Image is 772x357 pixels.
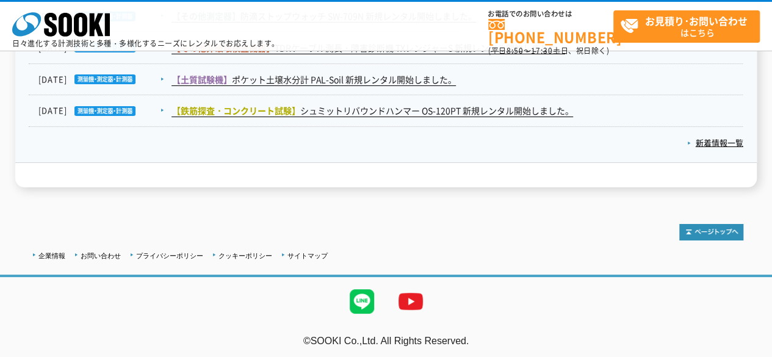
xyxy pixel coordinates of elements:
img: 測量機・測定器・計測器 [67,74,135,84]
a: 【鉄筋探査・コンクリート試験】シュミットリバウンドハンマー OS-120PT 新規レンタル開始しました。 [171,104,573,117]
a: 【土質試験機】ポケット土壌水分計 PAL-Soil 新規レンタル開始しました。 [171,73,456,86]
dt: [DATE] [38,104,170,117]
dt: [DATE] [38,73,170,86]
a: 新着情報一覧 [687,137,743,148]
span: はこちら [620,11,759,41]
img: LINE [337,277,386,326]
p: 日々進化する計測技術と多種・多様化するニーズにレンタルでお応えします。 [12,40,280,47]
img: YouTube [386,277,435,326]
a: [PHONE_NUMBER] [488,19,613,44]
span: 【土質試験機】 [171,73,231,85]
a: プライバシーポリシー [136,252,203,259]
span: 8:50 [507,45,524,56]
img: トップページへ [679,224,743,240]
strong: お見積り･お問い合わせ [645,13,748,28]
span: (平日 ～ 土日、祝日除く) [488,45,609,56]
a: お問い合わせ [81,252,121,259]
img: 測量機・測定器・計測器 [67,106,135,116]
a: お見積り･お問い合わせはこちら [613,10,760,43]
a: クッキーポリシー [218,252,272,259]
a: 企業情報 [38,252,65,259]
a: サイトマップ [287,252,328,259]
span: 【鉄筋探査・コンクリート試験】 [171,104,300,117]
span: お電話でのお問い合わせは [488,10,613,18]
span: 17:30 [531,45,553,56]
